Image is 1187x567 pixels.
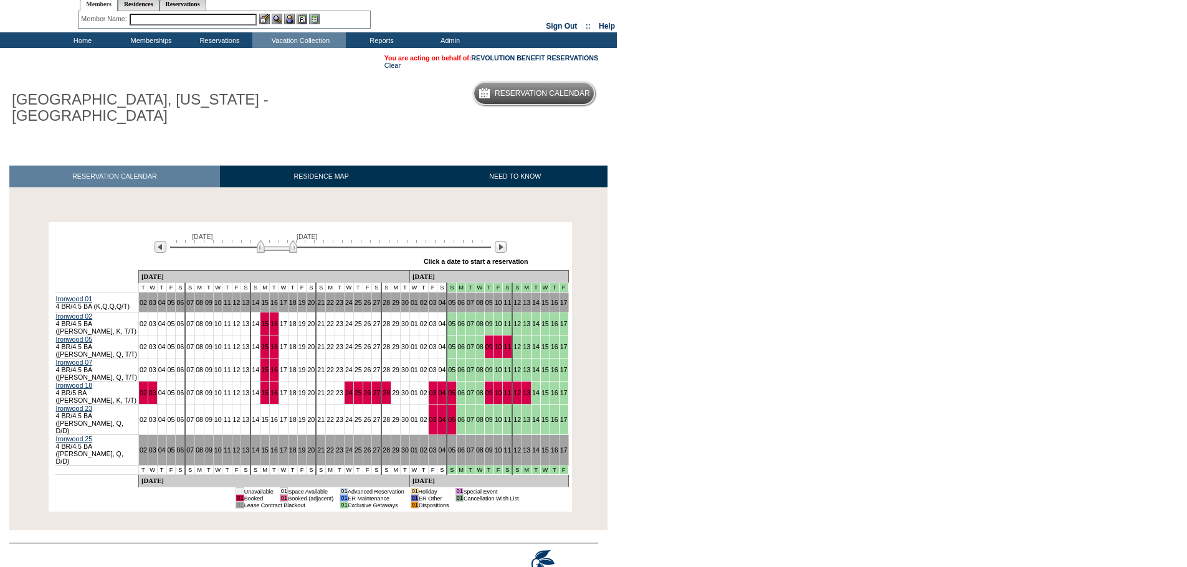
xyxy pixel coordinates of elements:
[140,416,147,423] a: 02
[280,366,287,373] a: 17
[56,335,93,343] a: Ironwood 05
[270,366,278,373] a: 16
[429,343,437,350] a: 03
[532,320,540,327] a: 14
[149,320,156,327] a: 03
[364,416,371,423] a: 26
[149,343,156,350] a: 03
[541,389,549,396] a: 15
[336,320,343,327] a: 23
[513,416,521,423] a: 12
[196,343,203,350] a: 08
[214,343,222,350] a: 10
[560,389,568,396] a: 17
[485,320,493,327] a: 09
[196,416,203,423] a: 08
[115,32,184,48] td: Memberships
[495,343,502,350] a: 10
[317,366,325,373] a: 21
[551,320,558,327] a: 16
[467,366,474,373] a: 07
[252,389,259,396] a: 14
[513,343,521,350] a: 12
[429,416,437,423] a: 03
[327,299,334,306] a: 22
[448,389,455,396] a: 05
[401,343,409,350] a: 30
[252,416,259,423] a: 14
[168,416,175,423] a: 05
[307,320,315,327] a: 20
[252,299,259,306] a: 14
[532,299,540,306] a: 14
[205,320,212,327] a: 09
[551,343,558,350] a: 16
[280,389,287,396] a: 17
[401,389,409,396] a: 30
[373,389,380,396] a: 27
[503,343,511,350] a: 11
[196,366,203,373] a: 08
[270,299,278,306] a: 16
[140,366,147,373] a: 02
[196,389,203,396] a: 08
[541,343,549,350] a: 15
[411,343,418,350] a: 01
[176,389,184,396] a: 06
[158,366,166,373] a: 04
[495,389,502,396] a: 10
[307,416,315,423] a: 20
[168,320,175,327] a: 05
[261,416,269,423] a: 15
[420,299,427,306] a: 02
[541,320,549,327] a: 15
[438,366,446,373] a: 04
[270,389,278,396] a: 16
[411,416,418,423] a: 01
[513,389,521,396] a: 12
[336,416,343,423] a: 23
[401,299,409,306] a: 30
[149,416,156,423] a: 03
[438,389,446,396] a: 04
[176,366,184,373] a: 06
[289,320,297,327] a: 18
[298,389,306,396] a: 19
[599,22,615,30] a: Help
[355,366,362,373] a: 25
[420,343,427,350] a: 02
[336,299,343,306] a: 23
[411,366,418,373] a: 01
[383,299,390,306] a: 28
[495,366,502,373] a: 10
[158,416,166,423] a: 04
[289,299,297,306] a: 18
[307,299,315,306] a: 20
[214,416,222,423] a: 10
[261,320,269,327] a: 15
[523,366,530,373] a: 13
[205,343,212,350] a: 09
[429,320,437,327] a: 03
[252,343,259,350] a: 14
[242,366,249,373] a: 13
[364,389,371,396] a: 26
[327,366,334,373] a: 22
[317,299,325,306] a: 21
[467,320,474,327] a: 07
[149,366,156,373] a: 03
[272,14,282,24] img: View
[205,299,212,306] a: 09
[503,416,511,423] a: 11
[495,90,590,98] h5: Reservation Calendar
[317,389,325,396] a: 21
[345,416,353,423] a: 24
[485,366,493,373] a: 09
[242,299,249,306] a: 13
[155,241,166,253] img: Previous
[513,320,521,327] a: 12
[503,389,511,396] a: 11
[392,343,399,350] a: 29
[414,32,483,48] td: Admin
[503,366,511,373] a: 11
